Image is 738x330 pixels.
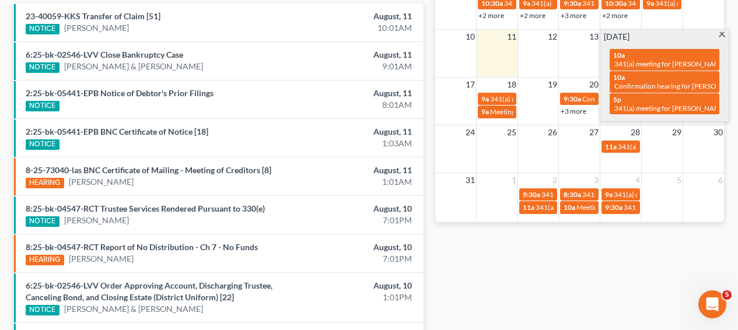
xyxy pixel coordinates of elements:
[26,101,60,111] div: NOTICE
[541,190,716,199] span: 341(a) meeting for [PERSON_NAME] & [PERSON_NAME]
[564,190,581,199] span: 8:30a
[291,241,411,253] div: August, 10
[605,190,613,199] span: 9a
[291,203,411,215] div: August, 10
[547,125,558,139] span: 26
[291,215,411,226] div: 7:01PM
[26,305,60,315] div: NOTICE
[624,203,736,212] span: 341(a) meeting for [PERSON_NAME]
[523,203,534,212] span: 11a
[64,61,203,72] a: [PERSON_NAME] & [PERSON_NAME]
[722,290,732,300] span: 5
[604,31,629,43] span: [DATE]
[523,190,540,199] span: 9:30a
[547,30,558,44] span: 12
[520,11,545,20] a: +2 more
[593,173,600,187] span: 3
[291,22,411,34] div: 10:01AM
[547,78,558,92] span: 19
[613,73,625,82] span: 10a
[26,178,64,188] div: HEARING
[26,255,64,265] div: HEARING
[291,164,411,176] div: August, 11
[291,87,411,99] div: August, 11
[634,173,641,187] span: 4
[464,78,476,92] span: 17
[64,22,129,34] a: [PERSON_NAME]
[614,190,726,199] span: 341(a) meeting for [PERSON_NAME]
[490,94,603,103] span: 341(a) meeting for [PERSON_NAME]
[506,125,517,139] span: 25
[613,51,625,59] span: 10a
[64,215,129,226] a: [PERSON_NAME]
[69,253,134,265] a: [PERSON_NAME]
[614,104,727,113] span: 341(a) meeting for [PERSON_NAME]
[588,78,600,92] span: 20
[26,50,183,59] a: 6:25-bk-02546-LVV Close Bankruptcy Case
[291,99,411,111] div: 8:01AM
[26,88,214,98] a: 2:25-bk-05441-EPB Notice of Debtor's Prior Filings
[26,127,208,136] a: 2:25-bk-05441-EPB BNC Certificate of Notice [18]
[536,203,710,212] span: 341(a) meeting for [PERSON_NAME] & [PERSON_NAME]
[64,303,203,315] a: [PERSON_NAME] & [PERSON_NAME]
[26,203,265,213] a: 8:25-bk-04547-RCT Trustee Services Rendered Pursuant to 330(e)
[671,125,683,139] span: 29
[478,11,504,20] a: +2 more
[291,253,411,265] div: 7:01PM
[561,11,586,20] a: +3 more
[26,216,60,227] div: NOTICE
[605,203,622,212] span: 9:30a
[26,24,60,34] div: NOTICE
[629,125,641,139] span: 28
[576,203,668,212] span: Meeting for [PERSON_NAME]
[506,30,517,44] span: 11
[602,11,628,20] a: +2 more
[712,125,724,139] span: 30
[605,142,617,151] span: 11a
[582,190,695,199] span: 341(a) meeting for [PERSON_NAME]
[698,290,726,318] iframe: Intercom live chat
[464,173,476,187] span: 31
[613,95,621,104] span: 5p
[588,125,600,139] span: 27
[291,10,411,22] div: August, 11
[588,30,600,44] span: 13
[291,61,411,72] div: 9:01AM
[291,292,411,303] div: 1:01PM
[481,107,489,116] span: 9a
[26,62,60,73] div: NOTICE
[564,203,575,212] span: 10a
[291,280,411,292] div: August, 10
[464,125,476,139] span: 24
[26,242,258,252] a: 8:25-bk-04547-RCT Report of No Distribution - Ch 7 - No Funds
[510,173,517,187] span: 1
[291,126,411,138] div: August, 11
[69,176,134,188] a: [PERSON_NAME]
[676,173,683,187] span: 5
[481,94,489,103] span: 9a
[490,107,620,116] span: Meeting of Creditors for [PERSON_NAME]
[506,78,517,92] span: 18
[582,94,715,103] span: Confirmation hearing for [PERSON_NAME]
[561,107,586,115] a: +3 more
[26,165,271,175] a: 8-25-73040-las BNC Certificate of Mailing - Meeting of Creditors [8]
[291,49,411,61] div: August, 11
[551,173,558,187] span: 2
[564,94,581,103] span: 9:30a
[618,142,730,151] span: 341(a) meeting for [PERSON_NAME]
[26,11,160,21] a: 23-40059-KKS Transfer of Claim [51]
[26,280,272,302] a: 6:25-bk-02546-LVV Order Approving Account, Discharging Trustee, Canceling Bond, and Closing Estat...
[26,139,60,150] div: NOTICE
[464,30,476,44] span: 10
[291,138,411,149] div: 1:03AM
[291,176,411,188] div: 1:01AM
[717,173,724,187] span: 6
[614,59,727,68] span: 341(a) meeting for [PERSON_NAME]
